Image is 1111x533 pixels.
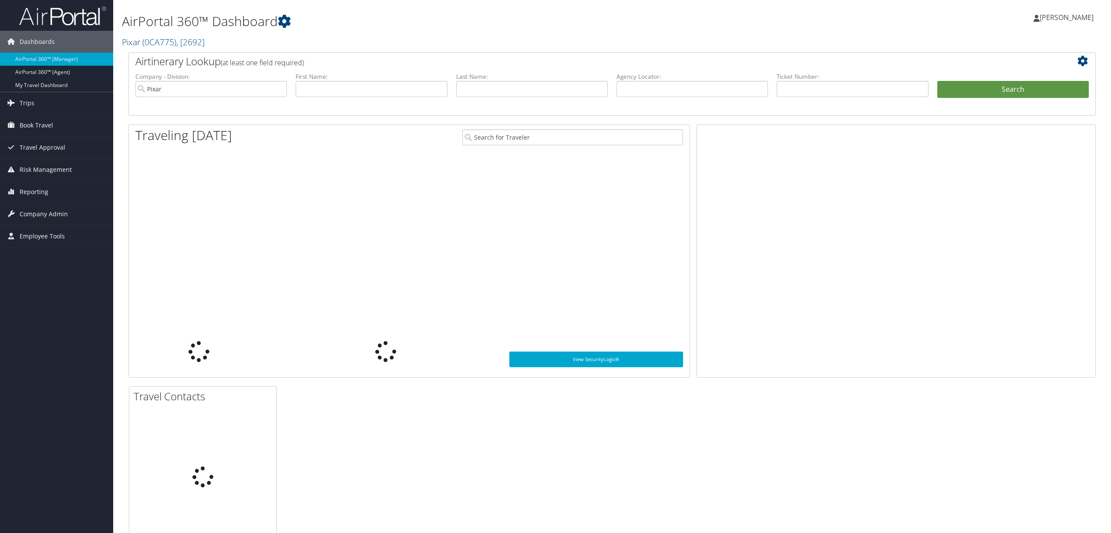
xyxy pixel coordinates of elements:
label: Last Name: [456,72,608,81]
span: ( 0CA775 ) [142,36,176,48]
span: Book Travel [20,114,53,136]
span: Dashboards [20,31,55,53]
span: , [ 2692 ] [176,36,205,48]
label: Agency Locator: [616,72,768,81]
h2: Travel Contacts [134,389,276,404]
span: Employee Tools [20,225,65,247]
h2: Airtinerary Lookup [135,54,1008,69]
h1: AirPortal 360™ Dashboard [122,12,775,30]
a: View SecurityLogic® [509,352,683,367]
span: Risk Management [20,159,72,181]
span: Company Admin [20,203,68,225]
a: [PERSON_NAME] [1034,4,1102,30]
label: First Name: [296,72,447,81]
span: (at least one field required) [221,58,304,67]
span: Reporting [20,181,48,203]
a: Pixar [122,36,205,48]
button: Search [937,81,1089,98]
span: Trips [20,92,34,114]
span: Travel Approval [20,137,65,158]
img: airportal-logo.png [19,6,106,26]
input: Search for Traveler [462,129,683,145]
span: [PERSON_NAME] [1040,13,1094,22]
label: Company - Division: [135,72,287,81]
h1: Traveling [DATE] [135,126,232,144]
label: Ticket Number: [777,72,928,81]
